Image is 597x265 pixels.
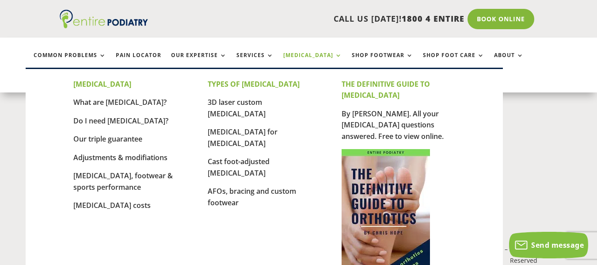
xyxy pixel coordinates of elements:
[73,134,142,144] a: Our triple guarantee
[342,79,430,100] strong: THE DEFINITIVE GUIDE TO [MEDICAL_DATA]
[73,200,151,210] a: [MEDICAL_DATA] costs
[116,52,161,71] a: Pain Locator
[208,79,300,89] strong: TYPES OF [MEDICAL_DATA]
[60,21,148,30] a: Entire Podiatry
[208,127,278,148] a: [MEDICAL_DATA] for [MEDICAL_DATA]
[283,52,342,71] a: [MEDICAL_DATA]
[73,79,131,89] strong: [MEDICAL_DATA]
[34,52,106,71] a: Common Problems
[73,116,168,126] a: Do I need [MEDICAL_DATA]?
[236,52,274,71] a: Services
[208,157,270,178] a: Cast foot-adjusted [MEDICAL_DATA]
[402,13,464,24] span: 1800 4 ENTIRE
[352,52,413,71] a: Shop Footwear
[468,9,534,29] a: Book Online
[208,186,296,207] a: AFOs, bracing and custom footwear
[509,232,588,258] button: Send message
[73,97,167,107] a: What are [MEDICAL_DATA]?
[531,240,584,250] span: Send message
[73,171,173,192] a: [MEDICAL_DATA], footwear & sports performance
[342,109,444,141] a: By [PERSON_NAME]. All your [MEDICAL_DATA] questions answered. Free to view online.
[494,52,524,71] a: About
[60,10,148,28] img: logo (1)
[168,13,464,25] p: CALL US [DATE]!
[73,153,167,162] a: Adjustments & modifiations
[423,52,484,71] a: Shop Foot Care
[208,97,266,119] a: 3D laser custom [MEDICAL_DATA]
[171,52,227,71] a: Our Expertise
